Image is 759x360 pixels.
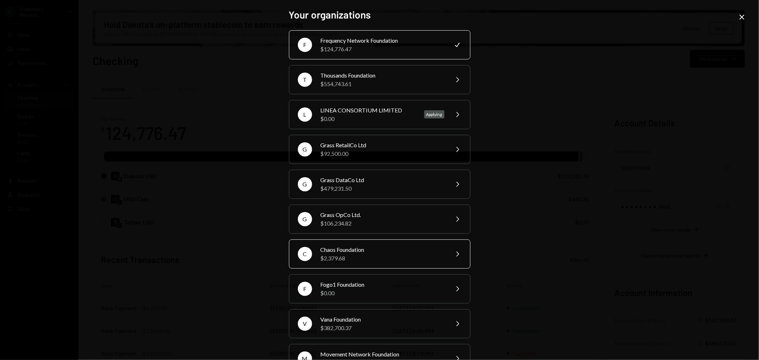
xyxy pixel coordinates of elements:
[321,350,444,359] div: Movement Network Foundation
[298,38,312,52] div: F
[321,71,444,80] div: Thousands Foundation
[298,282,312,296] div: F
[321,36,444,45] div: Frequency Network Foundation
[321,254,444,263] div: $2,379.68
[321,106,416,115] div: LINEA CONSORTIUM LIMITED
[298,73,312,87] div: T
[321,245,444,254] div: Chaos Foundation
[321,149,444,158] div: $92,500.00
[321,176,444,184] div: Grass DataCo Ltd
[289,8,470,22] h2: Your organizations
[321,324,444,332] div: $382,700.37
[321,45,444,53] div: $124,776.47
[298,177,312,191] div: G
[298,317,312,331] div: V
[289,170,470,199] button: GGrass DataCo Ltd$479,231.50
[321,315,444,324] div: Vana Foundation
[321,280,444,289] div: Fogo1 Foundation
[298,107,312,122] div: L
[321,115,416,123] div: $0.00
[424,110,444,118] div: Applying
[298,247,312,261] div: C
[321,219,444,228] div: $106,234.82
[289,239,470,269] button: CChaos Foundation$2,379.68
[321,141,444,149] div: Grass RetailCo Ltd
[289,30,470,59] button: FFrequency Network Foundation$124,776.47
[289,309,470,338] button: VVana Foundation$382,700.37
[298,142,312,157] div: G
[321,80,444,88] div: $554,743.61
[289,135,470,164] button: GGrass RetailCo Ltd$92,500.00
[321,289,444,297] div: $0.00
[289,65,470,94] button: TThousands Foundation$554,743.61
[289,274,470,303] button: FFogo1 Foundation$0.00
[289,205,470,234] button: GGrass OpCo Ltd.$106,234.82
[298,212,312,226] div: G
[321,211,444,219] div: Grass OpCo Ltd.
[289,100,470,129] button: LLINEA CONSORTIUM LIMITED$0.00Applying
[321,184,444,193] div: $479,231.50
